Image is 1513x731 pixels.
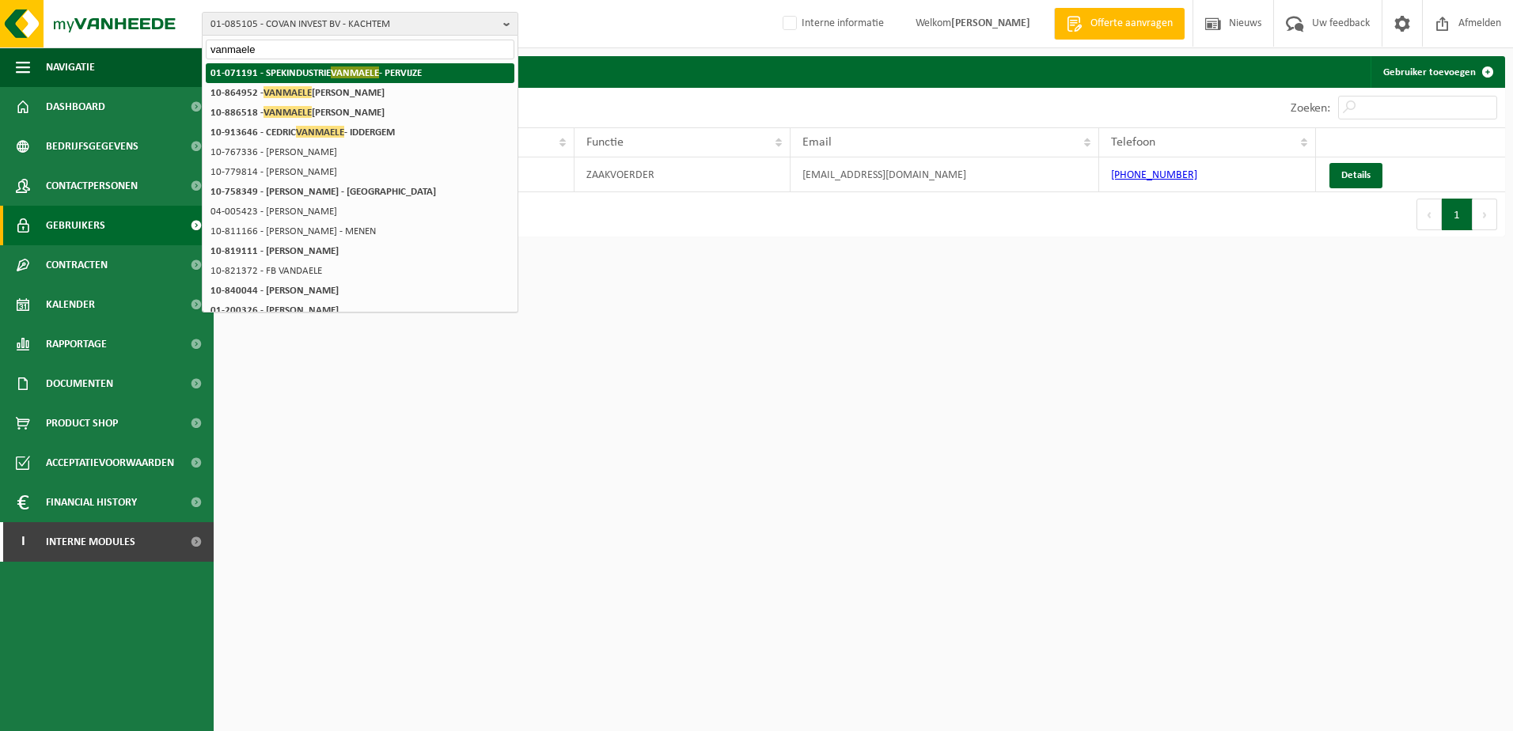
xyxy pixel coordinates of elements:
[1329,163,1382,188] a: Details
[206,162,514,182] li: 10-779814 - [PERSON_NAME]
[46,364,113,403] span: Documenten
[1054,8,1185,40] a: Offerte aanvragen
[1086,16,1177,32] span: Offerte aanvragen
[210,86,385,98] strong: 10-864952 - [PERSON_NAME]
[1473,199,1497,230] button: Next
[210,106,385,118] strong: 10-886518 - [PERSON_NAME]
[16,522,30,562] span: I
[779,12,884,36] label: Interne informatie
[46,245,108,285] span: Contracten
[210,305,339,316] strong: 01-200326 - [PERSON_NAME]
[46,47,95,87] span: Navigatie
[210,246,339,256] strong: 10-819111 - [PERSON_NAME]
[951,17,1030,29] strong: [PERSON_NAME]
[46,483,137,522] span: Financial History
[46,206,105,245] span: Gebruikers
[206,202,514,222] li: 04-005423 - [PERSON_NAME]
[1111,169,1197,181] a: [PHONE_NUMBER]
[331,66,379,78] span: VANMAELE
[210,126,395,138] strong: 10-913646 - CEDRIC - IDDERGEM
[210,13,497,36] span: 01-085105 - COVAN INVEST BV - KACHTEM
[206,261,514,281] li: 10-821372 - FB VANDAELE
[46,443,174,483] span: Acceptatievoorwaarden
[791,157,1100,192] td: [EMAIL_ADDRESS][DOMAIN_NAME]
[1442,199,1473,230] button: 1
[46,285,95,324] span: Kalender
[1111,136,1155,149] span: Telefoon
[46,522,135,562] span: Interne modules
[1291,102,1330,115] label: Zoeken:
[202,12,518,36] button: 01-085105 - COVAN INVEST BV - KACHTEM
[46,324,107,364] span: Rapportage
[264,106,312,118] span: VANMAELE
[802,136,832,149] span: Email
[296,126,344,138] span: VANMAELE
[210,66,422,78] strong: 01-071191 - SPEKINDUSTRIE - PERVIJZE
[574,157,791,192] td: ZAAKVOERDER
[210,286,339,296] strong: 10-840044 - [PERSON_NAME]
[206,142,514,162] li: 10-767336 - [PERSON_NAME]
[46,166,138,206] span: Contactpersonen
[46,127,138,166] span: Bedrijfsgegevens
[206,222,514,241] li: 10-811166 - [PERSON_NAME] - MENEN
[46,403,118,443] span: Product Shop
[1371,56,1504,88] a: Gebruiker toevoegen
[210,187,436,197] strong: 10-758349 - [PERSON_NAME] - [GEOGRAPHIC_DATA]
[264,86,312,98] span: VANMAELE
[1416,199,1442,230] button: Previous
[46,87,105,127] span: Dashboard
[586,136,624,149] span: Functie
[206,40,514,59] input: Zoeken naar gekoppelde vestigingen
